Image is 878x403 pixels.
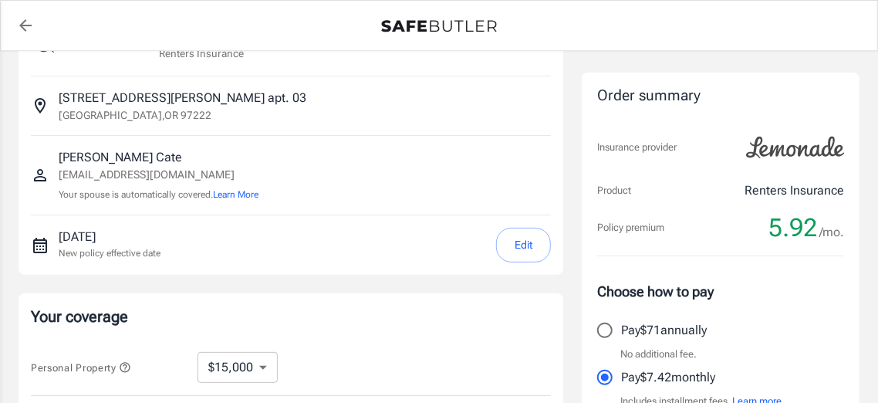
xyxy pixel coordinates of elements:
[597,183,631,198] p: Product
[213,188,258,201] button: Learn More
[59,107,211,123] p: [GEOGRAPHIC_DATA] , OR 97222
[59,228,160,246] p: [DATE]
[59,167,258,183] p: [EMAIL_ADDRESS][DOMAIN_NAME]
[597,220,664,235] p: Policy premium
[59,89,306,107] p: [STREET_ADDRESS][PERSON_NAME] apt. 03
[31,358,131,377] button: Personal Property
[496,228,551,262] button: Edit
[31,236,49,255] svg: New policy start date
[59,188,258,202] p: Your spouse is automatically covered.
[31,362,131,374] span: Personal Property
[381,20,497,32] img: Back to quotes
[597,281,844,302] p: Choose how to pay
[597,85,844,107] div: Order summary
[597,140,677,155] p: Insurance provider
[620,347,697,362] p: No additional fee.
[31,97,49,115] svg: Insured address
[768,212,817,243] span: 5.92
[745,181,844,200] p: Renters Insurance
[10,10,41,41] a: back to quotes
[621,321,707,340] p: Pay $71 annually
[59,148,258,167] p: [PERSON_NAME] Cate
[621,368,715,387] p: Pay $7.42 monthly
[59,246,160,260] p: New policy effective date
[819,222,844,243] span: /mo.
[31,306,551,327] p: Your coverage
[159,46,244,61] p: Renters Insurance
[738,126,853,169] img: Lemonade
[31,166,49,185] svg: Insured person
